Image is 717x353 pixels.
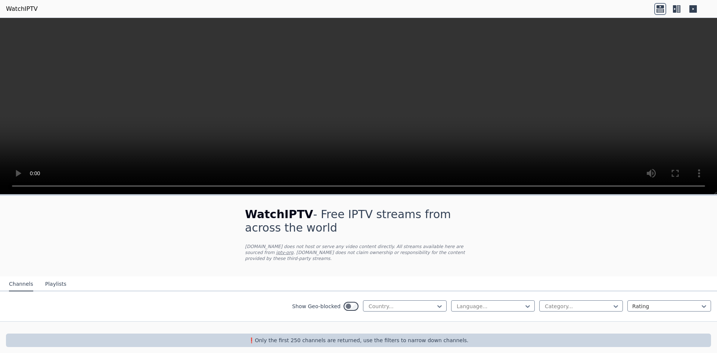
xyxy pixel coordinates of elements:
p: [DOMAIN_NAME] does not host or serve any video content directly. All streams available here are s... [245,244,472,261]
label: Show Geo-blocked [292,303,341,310]
a: iptv-org [276,250,294,255]
span: WatchIPTV [245,208,313,221]
p: ❗️Only the first 250 channels are returned, use the filters to narrow down channels. [9,337,708,344]
button: Playlists [45,277,66,291]
a: WatchIPTV [6,4,38,13]
h1: - Free IPTV streams from across the world [245,208,472,235]
button: Channels [9,277,33,291]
